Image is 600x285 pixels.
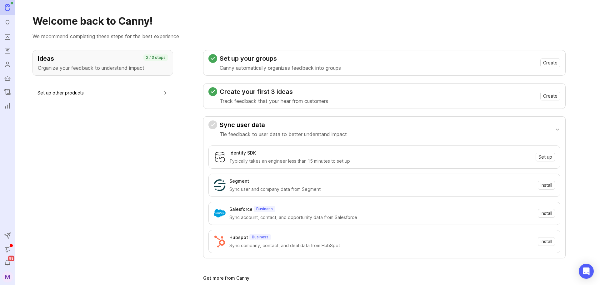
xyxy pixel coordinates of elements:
span: Set up [538,154,552,160]
a: Portal [2,31,13,43]
div: Identify SDK [229,150,256,156]
img: Identify SDK [214,151,226,163]
a: Changelog [2,86,13,98]
button: M [2,271,13,282]
span: Install [541,182,552,188]
p: Business [252,235,268,240]
button: Sync user dataTie feedback to user data to better understand impact [208,117,560,142]
a: Autopilot [2,73,13,84]
button: Install [538,237,555,246]
h1: Welcome back to Canny! [32,15,582,28]
button: Set up [536,153,555,161]
div: Hubspot [229,234,248,241]
h3: Sync user data [220,120,347,129]
a: Ideas [2,18,13,29]
button: Send to Autopilot [2,230,13,241]
img: Canny Home [5,4,10,11]
span: Create [543,60,557,66]
img: Salesforce [214,207,226,219]
h3: Set up your groups [220,54,341,63]
div: Open Intercom Messenger [579,264,594,279]
h3: Ideas [38,54,168,63]
a: Reporting [2,100,13,111]
span: Install [541,210,552,216]
div: Get more from Canny [203,276,566,280]
img: Hubspot [214,236,226,247]
button: Notifications [2,257,13,269]
span: Install [541,238,552,245]
div: Sync company, contact, and deal data from HubSpot [229,242,534,249]
p: We recommend completing these steps for the best experience [32,33,582,40]
p: Tie feedback to user data to better understand impact [220,130,347,138]
h3: Create your first 3 ideas [220,87,328,96]
p: Canny automatically organizes feedback into groups [220,64,341,72]
div: Sync user and company data from Segment [229,186,534,193]
span: Create [543,93,557,99]
button: Set up other products [37,86,168,100]
button: Install [538,209,555,218]
button: Install [538,181,555,190]
div: Salesforce [229,206,252,213]
p: 2 / 3 steps [146,55,166,60]
span: 99 [8,256,14,261]
div: Sync user dataTie feedback to user data to better understand impact [208,142,560,258]
a: Users [2,59,13,70]
button: IdeasOrganize your feedback to understand impact2 / 3 steps [32,50,173,76]
div: Sync account, contact, and opportunity data from Salesforce [229,214,534,221]
p: Track feedback that your hear from customers [220,97,328,105]
a: Roadmaps [2,45,13,56]
div: Typically takes an engineer less than 15 minutes to set up [229,158,532,165]
button: Create [540,92,560,100]
p: Organize your feedback to understand impact [38,64,168,72]
button: Create [540,59,560,67]
div: Segment [229,178,249,185]
button: Announcements [2,244,13,255]
p: Business [256,206,273,211]
img: Segment [214,179,226,191]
